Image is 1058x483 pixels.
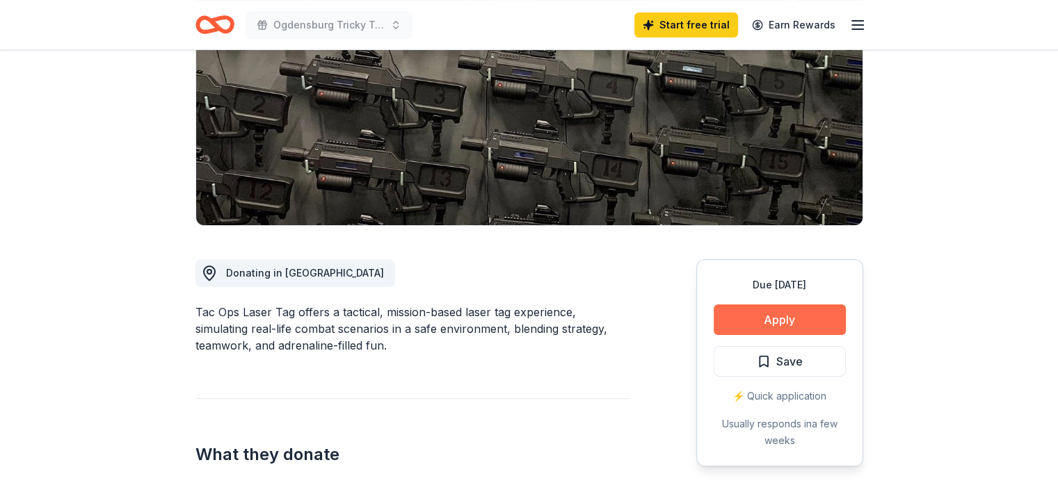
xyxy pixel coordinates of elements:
[714,346,846,377] button: Save
[714,388,846,404] div: ⚡️ Quick application
[744,13,844,38] a: Earn Rewards
[776,352,803,370] span: Save
[226,267,384,279] span: Donating in [GEOGRAPHIC_DATA]
[714,277,846,293] div: Due [DATE]
[195,443,630,466] h2: What they donate
[246,11,412,39] button: Ogdensburg Tricky Tray
[634,13,738,38] a: Start free trial
[195,8,234,41] a: Home
[195,304,630,354] div: Tac Ops Laser Tag offers a tactical, mission-based laser tag experience, simulating real-life com...
[273,17,385,33] span: Ogdensburg Tricky Tray
[714,416,846,449] div: Usually responds in a few weeks
[714,304,846,335] button: Apply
